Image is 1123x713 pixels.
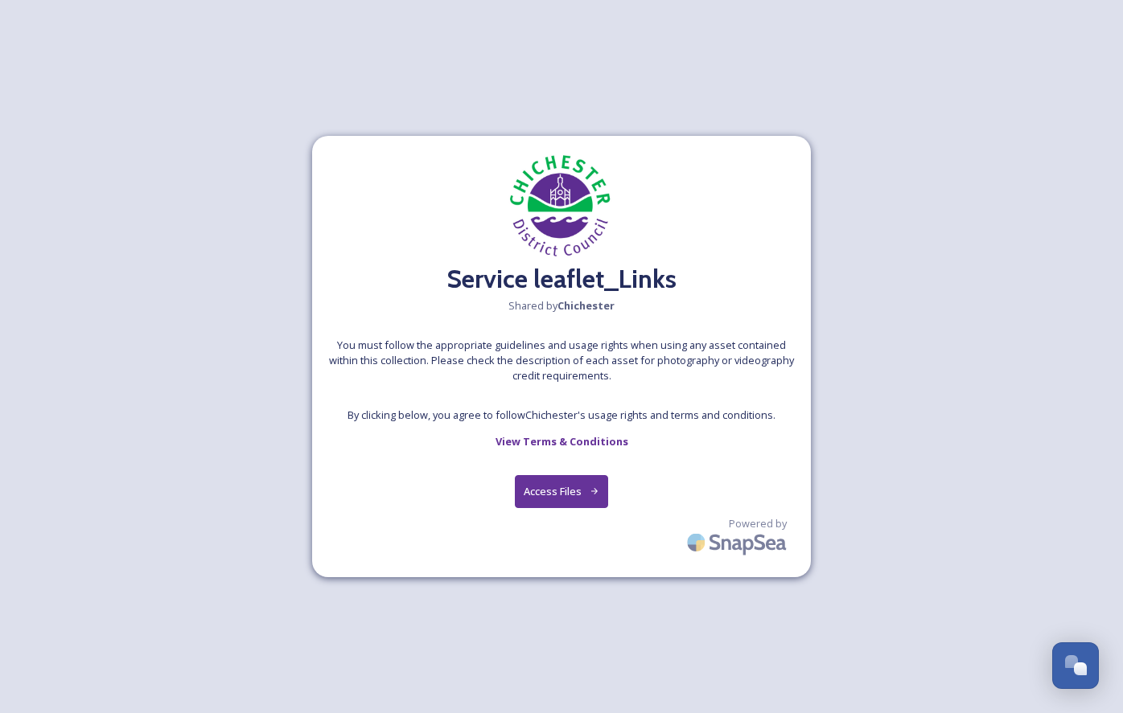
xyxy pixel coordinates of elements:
[446,260,677,298] h2: Service leaflet_Links
[682,523,795,561] img: SnapSea Logo
[557,298,615,313] strong: Chichester
[508,298,615,313] span: Shared by
[729,516,787,531] span: Powered by
[515,475,609,508] button: Access Files
[1052,642,1099,689] button: Open Chat
[496,434,628,449] strong: View Terms & Conditions
[496,432,628,451] a: View Terms & Conditions
[328,338,795,384] span: You must follow the appropriate guidelines and usage rights when using any asset contained within...
[348,408,775,423] span: By clicking below, you agree to follow Chichester 's usage rights and terms and conditions.
[481,152,642,259] img: chichester-district-council-logo.jpeg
